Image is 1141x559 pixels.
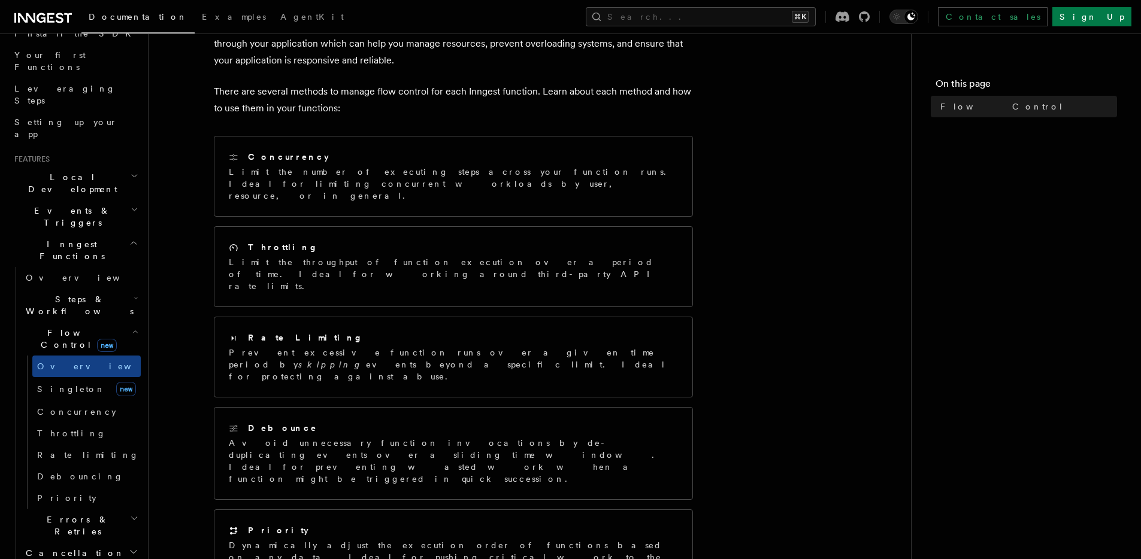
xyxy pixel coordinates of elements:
[37,472,123,481] span: Debouncing
[32,377,141,401] a: Singletonnew
[214,226,693,307] a: ThrottlingLimit the throughput of function execution over a period of time. Ideal for working aro...
[938,7,1048,26] a: Contact sales
[248,422,317,434] h2: Debounce
[936,96,1117,117] a: Flow Control
[37,429,106,438] span: Throttling
[14,50,86,72] span: Your first Functions
[195,4,273,32] a: Examples
[21,288,141,322] button: Steps & Workflows
[89,12,187,22] span: Documentation
[229,256,678,292] p: Limit the throughput of function execution over a period of time. Ideal for working around third-...
[26,273,149,282] span: Overview
[229,437,678,485] p: Avoid unnecessary function invocations by de-duplicating events over a sliding time window. Ideal...
[10,44,141,78] a: Your first Functions
[280,12,344,22] span: AgentKit
[940,101,1064,113] span: Flow Control
[214,407,693,500] a: DebounceAvoid unnecessary function invocations by de-duplicating events over a sliding time windo...
[37,384,105,394] span: Singleton
[214,136,693,217] a: ConcurrencyLimit the number of executing steps across your function runs. Ideal for limiting conc...
[37,493,96,503] span: Priority
[10,23,141,44] a: Install the SDK
[10,171,131,195] span: Local Development
[10,205,131,229] span: Events & Triggers
[214,317,693,397] a: Rate LimitingPrevent excessive function runs over a given time period byskippingevents beyond a s...
[21,509,141,542] button: Errors & Retries
[32,444,141,466] a: Rate limiting
[889,10,918,24] button: Toggle dark mode
[586,7,816,26] button: Search...⌘K
[21,327,132,351] span: Flow Control
[273,4,351,32] a: AgentKit
[214,83,693,117] p: There are several methods to manage flow control for each Inngest function. Learn about each meth...
[21,514,130,537] span: Errors & Retries
[32,356,141,377] a: Overview
[202,12,266,22] span: Examples
[32,487,141,509] a: Priority
[10,238,129,262] span: Inngest Functions
[248,332,363,344] h2: Rate Limiting
[14,117,117,139] span: Setting up your app
[248,524,308,536] h2: Priority
[248,151,329,163] h2: Concurrency
[298,360,366,369] em: skipping
[37,361,161,371] span: Overview
[37,450,139,460] span: Rate limiting
[10,166,141,200] button: Local Development
[21,356,141,509] div: Flow Controlnew
[229,166,678,202] p: Limit the number of executing steps across your function runs. Ideal for limiting concurrent work...
[214,19,693,69] p: Flow control is a critical part of building robust applications. It allows you to manage the flow...
[21,267,141,288] a: Overview
[14,84,116,105] span: Leveraging Steps
[1052,7,1131,26] a: Sign Up
[10,154,50,164] span: Features
[21,547,125,559] span: Cancellation
[97,339,117,352] span: new
[21,293,134,317] span: Steps & Workflows
[229,347,678,382] p: Prevent excessive function runs over a given time period by events beyond a specific limit. Ideal...
[37,407,116,417] span: Concurrency
[10,111,141,145] a: Setting up your app
[10,200,141,233] button: Events & Triggers
[32,466,141,487] a: Debouncing
[116,382,136,396] span: new
[21,322,141,356] button: Flow Controlnew
[81,4,195,34] a: Documentation
[792,11,809,23] kbd: ⌘K
[10,233,141,267] button: Inngest Functions
[14,29,138,38] span: Install the SDK
[32,423,141,444] a: Throttling
[10,78,141,111] a: Leveraging Steps
[248,241,318,253] h2: Throttling
[32,401,141,423] a: Concurrency
[936,77,1117,96] h4: On this page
